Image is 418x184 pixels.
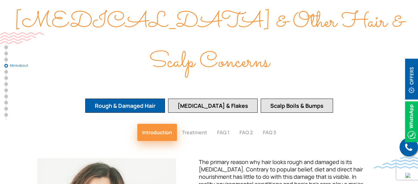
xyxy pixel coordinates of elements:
span: [MEDICAL_DATA] & Other Hair & Scalp Concerns [14,6,404,78]
button: [MEDICAL_DATA] & Flakes [168,99,258,113]
button: FAQ 3 [258,124,281,141]
img: offerBt [405,59,418,100]
button: FAQ 2 [235,124,258,141]
button: FAQ 1 [212,124,235,141]
a: Whatsappicon [405,118,418,124]
button: Rough & Damaged Hair [85,99,165,113]
img: up-blue-arrow.svg [405,173,410,178]
span: More about [10,64,41,67]
button: Introduction [137,124,177,141]
img: bluewave [374,156,418,169]
a: More about [4,64,8,68]
button: Scalp Boils & Bumps [261,99,333,113]
img: Whatsappicon [405,101,418,142]
button: Treatment [177,124,212,141]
